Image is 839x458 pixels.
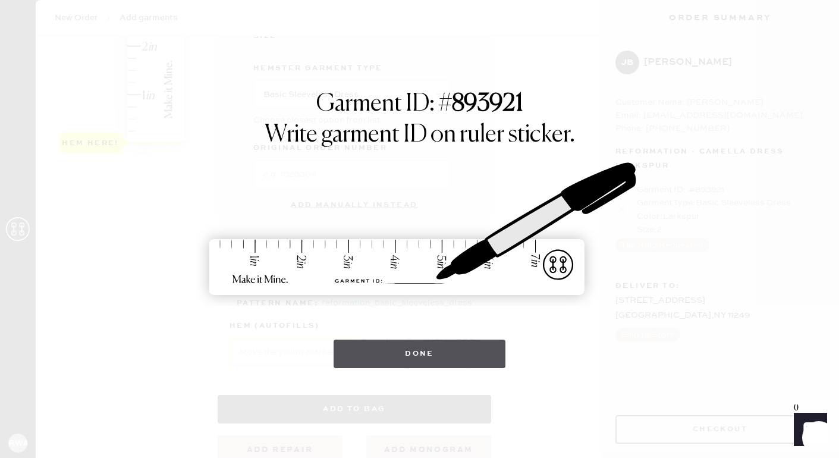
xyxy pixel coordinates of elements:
img: ruler-sticker-sharpie.svg [197,131,643,328]
h1: Write garment ID on ruler sticker. [265,121,575,149]
button: Done [334,340,505,368]
iframe: Front Chat [783,404,834,456]
strong: 893921 [452,92,523,116]
h1: Garment ID: # [316,90,523,121]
